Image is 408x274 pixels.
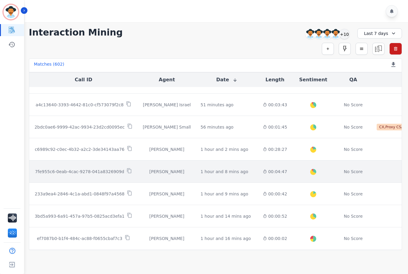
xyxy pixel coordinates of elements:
button: Date [216,76,237,83]
p: 2bdc0ae6-9999-42ac-9934-23d2cd0095ec [35,124,125,130]
p: 233a9ea4-2846-4c1a-abd1-0848f97a4568 [35,191,124,197]
div: 56 minutes ago [201,124,234,130]
h1: Interaction Mining [29,27,123,38]
div: No Score [344,102,363,108]
div: [PERSON_NAME] [143,191,191,197]
div: 00:00:02 [263,235,287,241]
div: 00:00:42 [263,191,287,197]
div: No Score [344,124,363,130]
button: Agent [159,76,175,83]
div: 1 hour and 9 mins ago [201,191,248,197]
div: 1 hour and 2 mins ago [201,146,248,152]
button: QA [349,76,357,83]
div: [PERSON_NAME] [143,235,191,241]
p: 3bd5a993-6a91-457a-97b5-0825acd3efa1 [35,213,124,219]
div: 00:00:52 [263,213,287,219]
div: No Score [344,191,363,197]
div: No Score [344,235,363,241]
div: No Score [344,146,363,152]
div: 00:04:47 [263,169,287,175]
p: c6989c92-c0ec-4b32-a2c2-3de34143aa76 [35,146,124,152]
div: No Score [344,213,363,219]
div: Matches ( 602 ) [34,61,64,70]
div: 51 minutes ago [201,102,234,108]
div: 1 hour and 8 mins ago [201,169,248,175]
div: [PERSON_NAME] [143,146,191,152]
div: 1 hour and 14 mins ago [201,213,251,219]
div: [PERSON_NAME] Israel [143,102,191,108]
p: ef7087b0-b1f4-484c-ac88-f0655cbaf7c3 [37,235,122,241]
div: [PERSON_NAME] Small [143,124,191,130]
button: Sentiment [299,76,327,83]
div: 00:03:43 [263,102,287,108]
div: [PERSON_NAME] [143,213,191,219]
div: 00:01:45 [263,124,287,130]
p: 7fe955c6-0eab-4cac-9278-041a8326909d [35,169,124,175]
button: Call ID [75,76,92,83]
button: Length [265,76,284,83]
div: 1 hour and 16 mins ago [201,235,251,241]
img: Bordered avatar [4,5,18,19]
p: a4c13640-3393-4642-81c0-cf573079f2c8 [36,102,124,108]
div: No Score [344,169,363,175]
div: [PERSON_NAME] [143,169,191,175]
div: 00:28:27 [263,146,287,152]
div: +10 [339,29,350,39]
div: Last 7 days [357,28,402,39]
